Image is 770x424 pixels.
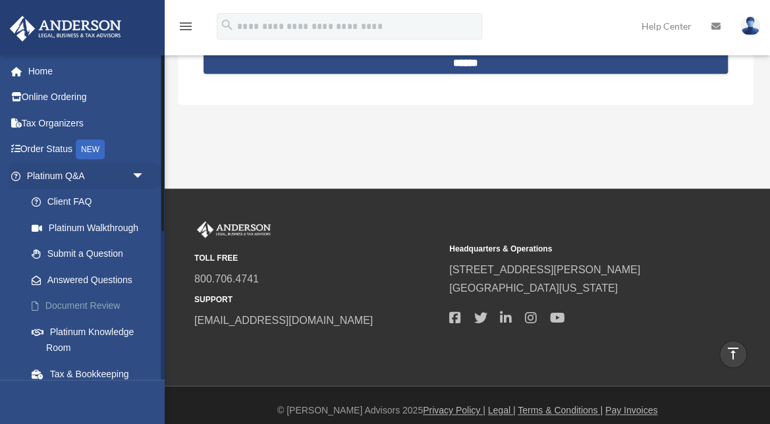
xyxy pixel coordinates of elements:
[132,163,158,190] span: arrow_drop_down
[18,319,165,361] a: Platinum Knowledge Room
[76,140,105,159] div: NEW
[194,315,373,326] a: [EMAIL_ADDRESS][DOMAIN_NAME]
[18,189,165,215] a: Client FAQ
[194,252,440,265] small: TOLL FREE
[194,273,259,284] a: 800.706.4741
[449,264,640,275] a: [STREET_ADDRESS][PERSON_NAME]
[178,18,194,34] i: menu
[9,84,165,111] a: Online Ordering
[518,405,603,415] a: Terms & Conditions |
[18,267,165,293] a: Answered Questions
[6,16,125,41] img: Anderson Advisors Platinum Portal
[18,215,165,241] a: Platinum Walkthrough
[165,402,770,419] div: © [PERSON_NAME] Advisors 2025
[449,282,618,294] a: [GEOGRAPHIC_DATA][US_STATE]
[9,163,165,189] a: Platinum Q&Aarrow_drop_down
[9,58,165,84] a: Home
[178,23,194,34] a: menu
[18,241,158,267] a: Submit a Question
[9,136,165,163] a: Order StatusNEW
[194,221,273,238] img: Anderson Advisors Platinum Portal
[18,293,165,319] a: Document Review
[605,405,657,415] a: Pay Invoices
[220,18,234,32] i: search
[194,293,440,307] small: SUPPORT
[9,110,165,136] a: Tax Organizers
[488,405,516,415] a: Legal |
[449,242,695,256] small: Headquarters & Operations
[725,346,741,361] i: vertical_align_top
[423,405,485,415] a: Privacy Policy |
[18,361,165,403] a: Tax & Bookkeeping Packages
[740,16,760,36] img: User Pic
[719,340,747,368] a: vertical_align_top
